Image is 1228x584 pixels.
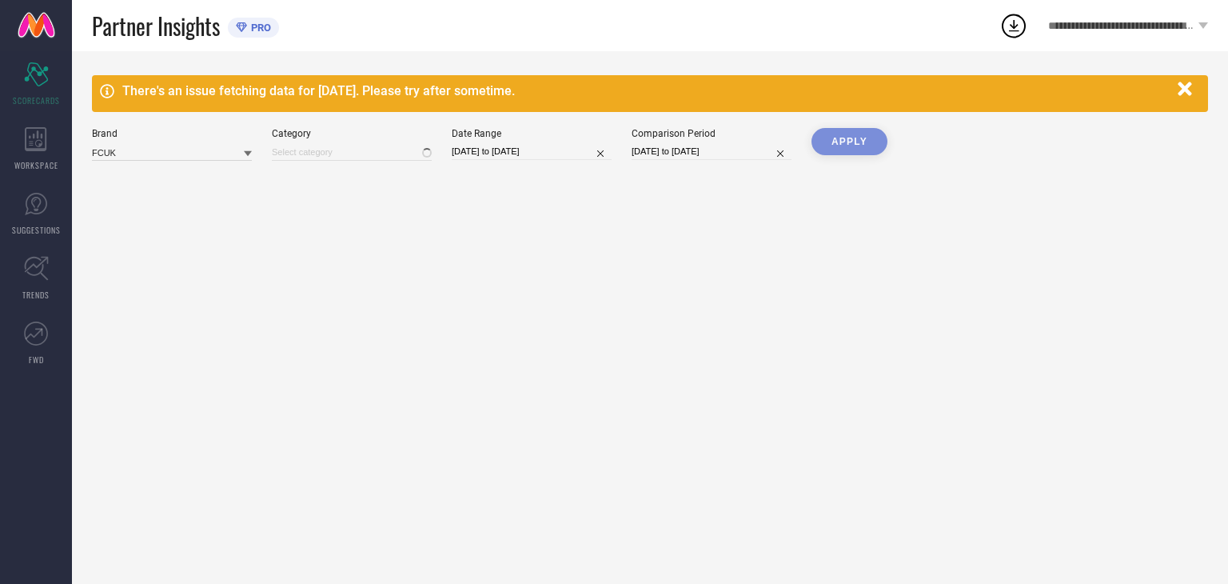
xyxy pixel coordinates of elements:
[122,83,1170,98] div: There's an issue fetching data for [DATE]. Please try after sometime.
[12,224,61,236] span: SUGGESTIONS
[92,128,252,139] div: Brand
[632,143,791,160] input: Select comparison period
[13,94,60,106] span: SCORECARDS
[452,128,612,139] div: Date Range
[632,128,791,139] div: Comparison Period
[14,159,58,171] span: WORKSPACE
[22,289,50,301] span: TRENDS
[272,128,432,139] div: Category
[29,354,44,366] span: FWD
[92,10,220,42] span: Partner Insights
[452,143,612,160] input: Select date range
[247,22,271,34] span: PRO
[999,11,1028,40] div: Open download list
